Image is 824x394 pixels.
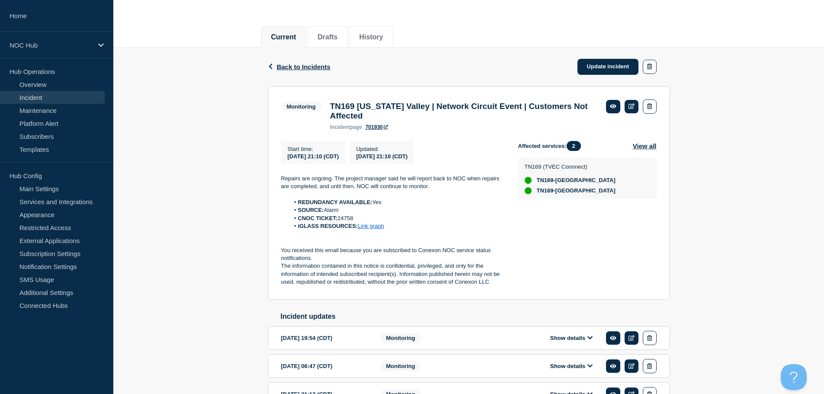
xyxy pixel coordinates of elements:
[537,177,616,184] span: TN169-[GEOGRAPHIC_DATA]
[277,63,330,70] span: Back to Incidents
[268,63,330,70] button: Back to Incidents
[289,199,504,206] li: Yes
[548,362,595,370] button: Show details
[537,187,616,194] span: TN169-[GEOGRAPHIC_DATA]
[548,334,595,342] button: Show details
[288,146,339,152] p: Start time :
[381,333,421,343] span: Monitoring
[525,177,532,184] div: up
[567,141,581,151] span: 2
[577,59,639,75] a: Update incident
[298,215,338,221] strong: CNOC TICKET:
[281,331,368,345] div: [DATE] 19:54 (CDT)
[317,33,337,41] button: Drafts
[381,361,421,371] span: Monitoring
[281,262,504,286] p: The information contained in this notice is confidential, privileged, and only for the informatio...
[271,33,296,41] button: Current
[281,313,670,320] h2: Incident updates
[281,247,504,263] p: You received this email because you are subscribed to Conexon NOC service status notifications.
[356,146,407,152] p: Updated :
[525,187,532,194] div: up
[281,102,321,112] span: Monitoring
[281,359,368,373] div: [DATE] 06:47 (CDT)
[359,33,383,41] button: History
[633,141,657,151] button: View all
[525,163,616,170] p: TN169 (TVEC Connnect)
[298,199,372,205] strong: REDUNDANCY AVAILABLE:
[281,175,504,191] p: Repairs are ongoing. The project manager said he will report back to NOC when repairs are complet...
[298,223,358,229] strong: iGLASS RESOURCES:
[518,141,585,151] span: Affected services:
[356,152,407,160] div: [DATE] 21:10 (CDT)
[330,124,362,130] p: page
[10,42,93,49] p: NOC Hub
[289,206,504,214] li: Alarm
[289,215,504,222] li: 24758
[358,223,384,229] a: Link graph
[781,364,807,390] iframe: Help Scout Beacon - Open
[366,124,388,130] a: 701930
[330,102,597,121] h3: TN169 [US_STATE] Valley | Network Circuit Event | Customers Not Affected
[298,207,324,213] strong: SOURCE:
[288,153,339,160] span: [DATE] 21:10 (CDT)
[330,124,350,130] span: incident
